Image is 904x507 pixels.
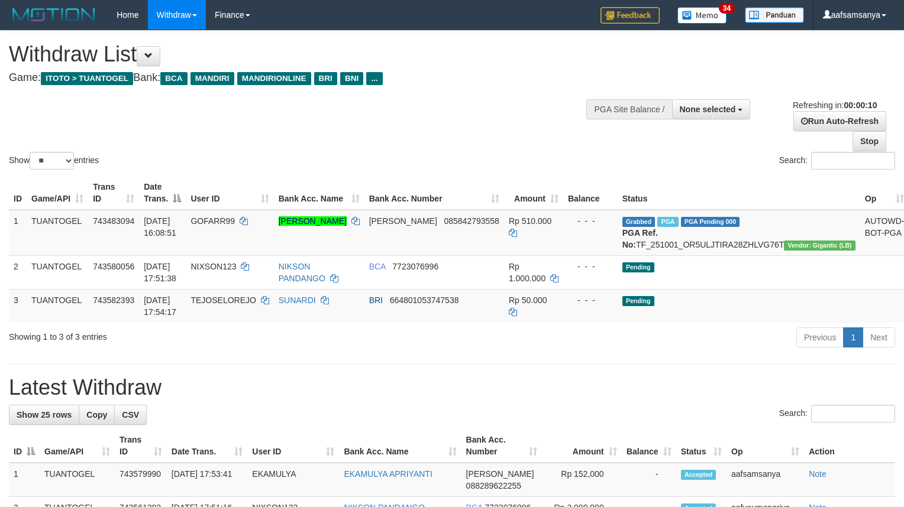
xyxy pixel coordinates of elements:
span: Pending [622,262,654,272]
span: NIXSON123 [191,262,236,271]
span: Copy 085842793558 to clipboard [444,216,499,226]
th: User ID: activate to sort column ascending [186,176,273,210]
img: MOTION_logo.png [9,6,99,24]
span: [DATE] 16:08:51 [144,216,176,238]
img: Feedback.jpg [600,7,660,24]
span: BNI [340,72,363,85]
span: Accepted [681,470,716,480]
td: 1 [9,210,27,256]
span: TEJOSELOREJO [191,295,256,305]
span: BCA [160,72,187,85]
th: Op: activate to sort column ascending [727,429,804,463]
th: ID: activate to sort column descending [9,429,40,463]
span: Rp 1.000.000 [509,262,545,283]
a: Next [863,327,895,347]
a: EKAMULYA APRIYANTI [344,469,432,479]
a: Copy [79,405,115,425]
select: Showentries [30,152,74,170]
label: Show entries [9,152,99,170]
span: MANDIRI [191,72,234,85]
div: - - - [568,261,613,272]
span: CSV [122,410,139,420]
span: 34 [719,3,735,14]
a: NIKSON PANDANGO [279,262,325,283]
b: PGA Ref. No: [622,228,658,249]
th: Game/API: activate to sort column ascending [27,176,88,210]
h4: Game: Bank: [9,72,591,84]
th: User ID: activate to sort column ascending [247,429,339,463]
span: 743582393 [93,295,134,305]
a: Run Auto-Refresh [793,111,886,131]
th: Date Trans.: activate to sort column descending [139,176,186,210]
span: None selected [680,105,736,114]
div: - - - [568,294,613,306]
th: Bank Acc. Number: activate to sort column ascending [461,429,543,463]
th: Amount: activate to sort column ascending [542,429,622,463]
td: Rp 152,000 [542,463,622,497]
td: TUANTOGEL [27,289,88,323]
td: [DATE] 17:53:41 [167,463,248,497]
span: ... [366,72,382,85]
label: Search: [779,152,895,170]
th: Game/API: activate to sort column ascending [40,429,115,463]
h1: Withdraw List [9,43,591,66]
div: PGA Site Balance / [586,99,671,119]
span: 743483094 [93,216,134,226]
th: Balance [563,176,618,210]
a: [PERSON_NAME] [279,216,347,226]
th: Bank Acc. Name: activate to sort column ascending [339,429,461,463]
span: Show 25 rows [17,410,72,420]
span: Rp 50.000 [509,295,547,305]
button: None selected [672,99,751,119]
input: Search: [811,405,895,422]
td: 2 [9,255,27,289]
span: [DATE] 17:54:17 [144,295,176,317]
td: 3 [9,289,27,323]
a: 1 [843,327,863,347]
th: Date Trans.: activate to sort column ascending [167,429,248,463]
th: Status: activate to sort column ascending [676,429,727,463]
td: TUANTOGEL [27,255,88,289]
span: Copy [86,410,107,420]
th: Bank Acc. Name: activate to sort column ascending [274,176,364,210]
span: PGA Pending [681,217,740,227]
th: Amount: activate to sort column ascending [504,176,563,210]
span: [DATE] 17:51:38 [144,262,176,283]
a: Stop [853,131,886,151]
span: GOFARR99 [191,216,235,226]
th: Status [618,176,860,210]
span: ITOTO > TUANTOGEL [41,72,133,85]
th: ID [9,176,27,210]
span: Vendor URL: https://dashboard.q2checkout.com/secure [784,240,855,251]
a: Note [809,469,826,479]
span: Copy 7723076996 to clipboard [392,262,438,271]
th: Trans ID: activate to sort column ascending [115,429,167,463]
span: MANDIRIONLINE [237,72,311,85]
th: Action [804,429,895,463]
span: Refreshing in: [793,100,877,110]
td: TUANTOGEL [40,463,115,497]
td: 1 [9,463,40,497]
td: TUANTOGEL [27,210,88,256]
label: Search: [779,405,895,422]
a: Show 25 rows [9,405,79,425]
img: Button%20Memo.svg [677,7,727,24]
img: panduan.png [745,7,804,23]
span: [PERSON_NAME] [369,216,437,226]
div: - - - [568,215,613,227]
th: Trans ID: activate to sort column ascending [88,176,139,210]
span: BCA [369,262,386,271]
a: SUNARDI [279,295,316,305]
td: 743579990 [115,463,167,497]
div: Showing 1 to 3 of 3 entries [9,326,368,343]
input: Search: [811,152,895,170]
th: Bank Acc. Number: activate to sort column ascending [364,176,504,210]
span: [PERSON_NAME] [466,469,534,479]
a: CSV [114,405,147,425]
td: TF_251001_OR5ULJTIRA28ZHLVG76T [618,210,860,256]
td: - [622,463,676,497]
span: Pending [622,296,654,306]
td: aafsamsanya [727,463,804,497]
a: Previous [796,327,844,347]
td: EKAMULYA [247,463,339,497]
